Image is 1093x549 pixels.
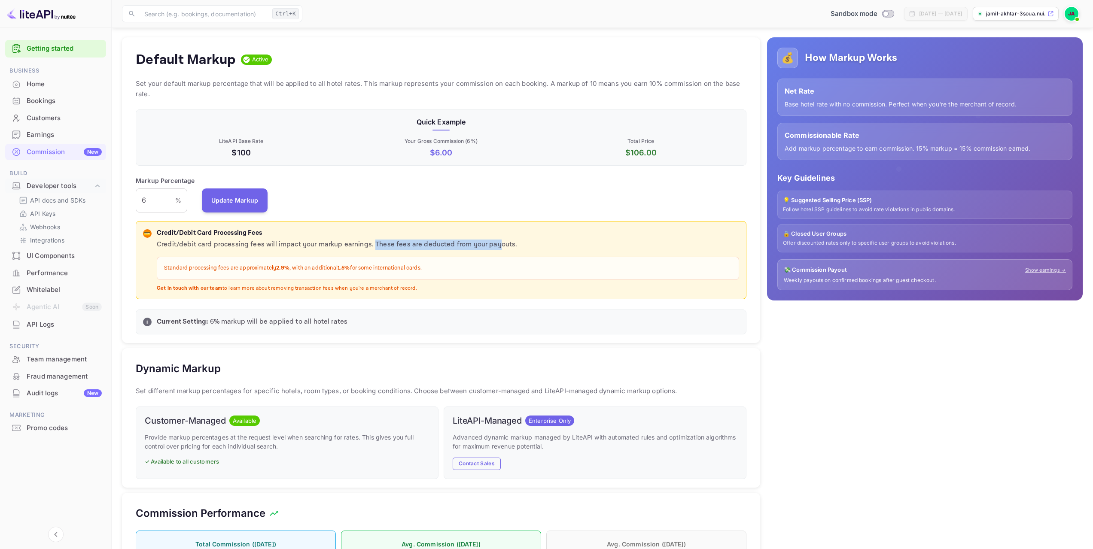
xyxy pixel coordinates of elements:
span: Available [229,417,260,425]
p: Integrations [30,236,64,245]
p: Credit/Debit Card Processing Fees [157,228,739,238]
div: Customers [27,113,102,123]
div: Fraud management [5,368,106,385]
h6: Customer-Managed [145,416,226,426]
a: Home [5,76,106,92]
p: Weekly payouts on confirmed bookings after guest checkout. [784,277,1066,284]
p: Offer discounted rates only to specific user groups to avoid violations. [783,240,1067,247]
a: API Keys [19,209,99,218]
a: Team management [5,351,106,367]
strong: 1.5% [338,264,350,272]
p: Advanced dynamic markup managed by LiteAPI with automated rules and optimization algorithms for m... [453,433,737,451]
div: Customers [5,110,106,127]
a: Customers [5,110,106,126]
h5: Commission Performance [136,507,265,520]
span: Enterprise Only [525,417,574,425]
p: $100 [143,147,339,158]
div: Commission [27,147,102,157]
span: Build [5,169,106,178]
h4: Default Markup [136,51,236,68]
a: Earnings [5,127,106,143]
a: Promo codes [5,420,106,436]
span: Business [5,66,106,76]
button: Collapse navigation [48,527,64,542]
p: 💡 Suggested Selling Price (SSP) [783,196,1067,205]
p: Markup Percentage [136,176,195,185]
p: $ 106.00 [543,147,739,158]
img: LiteAPI logo [7,7,76,21]
div: API Logs [5,316,106,333]
p: LiteAPI Base Rate [143,137,339,145]
input: 0 [136,188,175,212]
div: Home [5,76,106,93]
p: 🔒 Closed User Groups [783,230,1067,238]
p: Quick Example [143,117,739,127]
p: Avg. Commission ([DATE]) [555,540,737,549]
div: UI Components [27,251,102,261]
p: Net Rate [785,86,1065,96]
h5: Dynamic Markup [136,362,221,376]
p: Add markup percentage to earn commission. 15% markup = 15% commission earned. [785,144,1065,153]
p: Commissionable Rate [785,130,1065,140]
a: Whitelabel [5,282,106,297]
div: API Logs [27,320,102,330]
p: 💸 Commission Payout [784,266,847,274]
div: Audit logs [27,388,102,398]
p: i [146,318,148,326]
p: % [175,196,181,205]
a: Integrations [19,236,99,245]
div: Integrations [15,234,103,246]
div: Home [27,79,102,89]
p: Base hotel rate with no commission. Perfect when you're the merchant of record. [785,100,1065,109]
p: Avg. Commission ([DATE]) [350,540,532,549]
p: Provide markup percentages at the request level when searching for rates. This gives you full con... [145,433,429,451]
p: Set your default markup percentage that will be applied to all hotel rates. This markup represent... [136,79,746,99]
p: Your Gross Commission ( 6 %) [343,137,539,145]
strong: Get in touch with our team [157,285,222,291]
span: Marketing [5,410,106,420]
a: API Logs [5,316,106,332]
div: CommissionNew [5,144,106,161]
div: Whitelabel [27,285,102,295]
div: Performance [5,265,106,282]
a: Getting started [27,44,102,54]
p: API Keys [30,209,55,218]
p: Webhooks [30,222,60,231]
div: Promo codes [27,423,102,433]
div: Developer tools [27,181,93,191]
p: 💳 [144,230,150,237]
a: UI Components [5,248,106,264]
div: API Keys [15,207,103,220]
p: to learn more about removing transaction fees when you're a merchant of record. [157,285,739,292]
span: Active [249,55,272,64]
a: Performance [5,265,106,281]
p: Total Commission ([DATE]) [145,540,327,549]
a: Webhooks [19,222,99,231]
a: Show earnings → [1025,267,1066,274]
div: New [84,148,102,156]
div: Team management [27,355,102,364]
div: New [84,389,102,397]
p: jamil-akhtar-3soua.nui... [986,10,1046,18]
div: Promo codes [5,420,106,437]
strong: 2.9% [276,264,289,272]
p: Follow hotel SSP guidelines to avoid rate violations in public domains. [783,206,1067,213]
div: Performance [27,268,102,278]
div: Switch to Production mode [827,9,897,19]
div: Developer tools [5,179,106,194]
p: API docs and SDKs [30,196,86,205]
button: Contact Sales [453,458,501,470]
span: Sandbox mode [831,9,877,19]
p: 💰 [781,50,794,66]
input: Search (e.g. bookings, documentation) [139,5,269,22]
div: Getting started [5,40,106,58]
p: Total Price [543,137,739,145]
img: Jamil Akhtar [1065,7,1078,21]
a: Bookings [5,93,106,109]
p: ✓ Available to all customers [145,458,429,466]
div: Earnings [27,130,102,140]
div: Webhooks [15,221,103,233]
p: Credit/debit card processing fees will impact your markup earnings. These fees are deducted from ... [157,240,739,250]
